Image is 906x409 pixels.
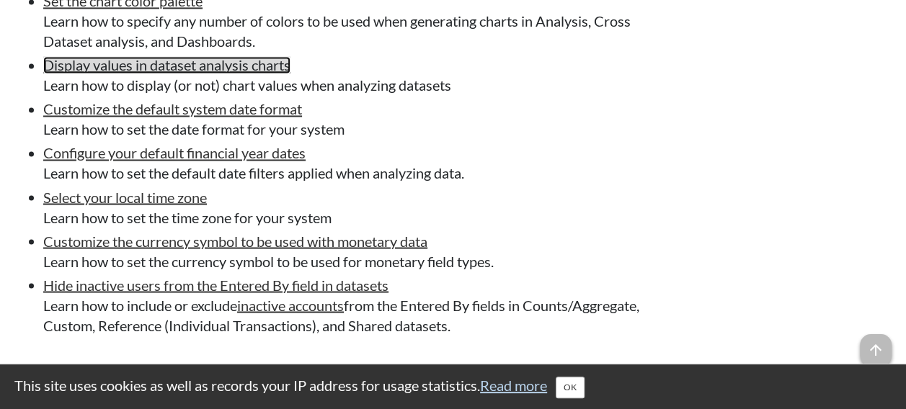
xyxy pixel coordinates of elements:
a: Configure your default financial year dates [43,144,306,161]
a: Hide inactive users from the Entered By field in datasets [43,276,388,293]
a: inactive accounts [237,296,344,313]
a: Customize the default system date format [43,100,302,117]
li: Learn how to include or exclude from the Entered By fields in Counts/Aggregate, Custom, Reference... [43,274,662,335]
li: Learn how to set the date format for your system [43,99,662,139]
button: Close [556,377,585,398]
li: Learn how to set the default date filters applied when analyzing data. [43,143,662,183]
span: arrow_upward [860,334,892,366]
a: Display values in dataset analysis charts [43,56,290,73]
a: Select your local time zone [43,188,207,205]
li: Learn how to display (or not) chart values when analyzing datasets [43,55,662,95]
li: Learn how to set the time zone for your system [43,186,662,227]
a: Customize the currency symbol to be used with monetary data [43,232,427,249]
a: Read more [480,377,547,394]
a: arrow_upward [860,336,892,353]
li: Learn how to set the currency symbol to be used for monetary field types. [43,230,662,271]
